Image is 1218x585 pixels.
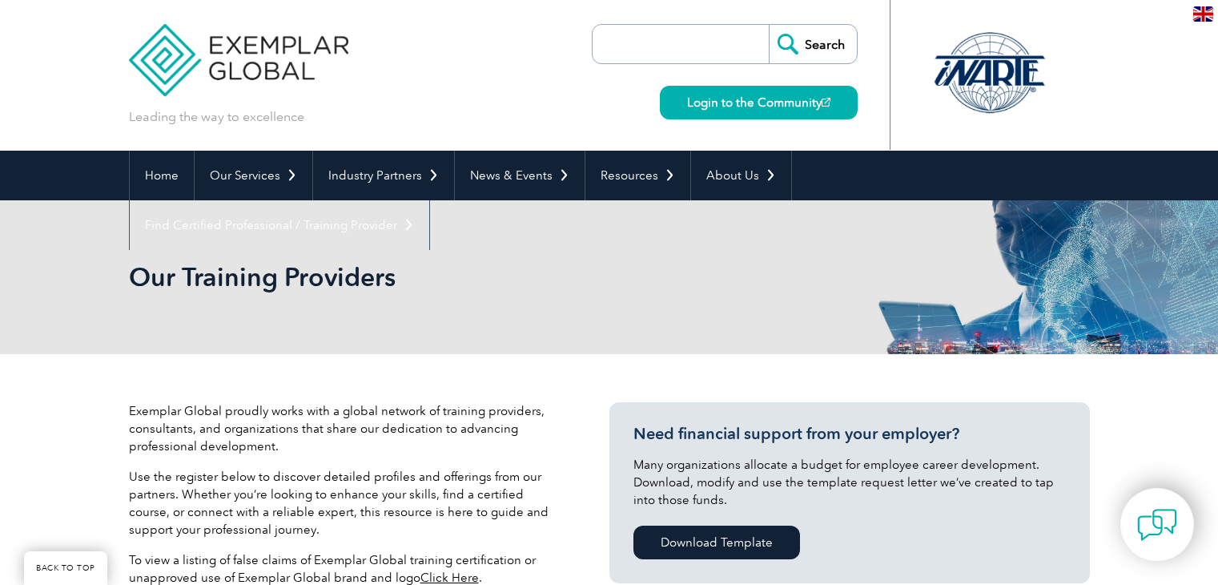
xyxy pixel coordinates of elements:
a: BACK TO TOP [24,551,107,585]
a: About Us [691,151,791,200]
p: Many organizations allocate a budget for employee career development. Download, modify and use th... [633,456,1066,509]
img: en [1193,6,1213,22]
img: contact-chat.png [1137,505,1177,545]
input: Search [769,25,857,63]
img: open_square.png [822,98,830,107]
a: Resources [585,151,690,200]
p: Exemplar Global proudly works with a global network of training providers, consultants, and organ... [129,402,561,455]
a: Click Here [420,571,479,585]
p: Leading the way to excellence [129,108,304,126]
a: Our Services [195,151,312,200]
a: Download Template [633,526,800,559]
a: Home [130,151,194,200]
h3: Need financial support from your employer? [633,424,1066,444]
a: Industry Partners [313,151,454,200]
a: News & Events [455,151,585,200]
h2: Our Training Providers [129,264,802,290]
a: Find Certified Professional / Training Provider [130,200,429,250]
a: Login to the Community [660,86,858,119]
p: Use the register below to discover detailed profiles and offerings from our partners. Whether you... [129,468,561,539]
